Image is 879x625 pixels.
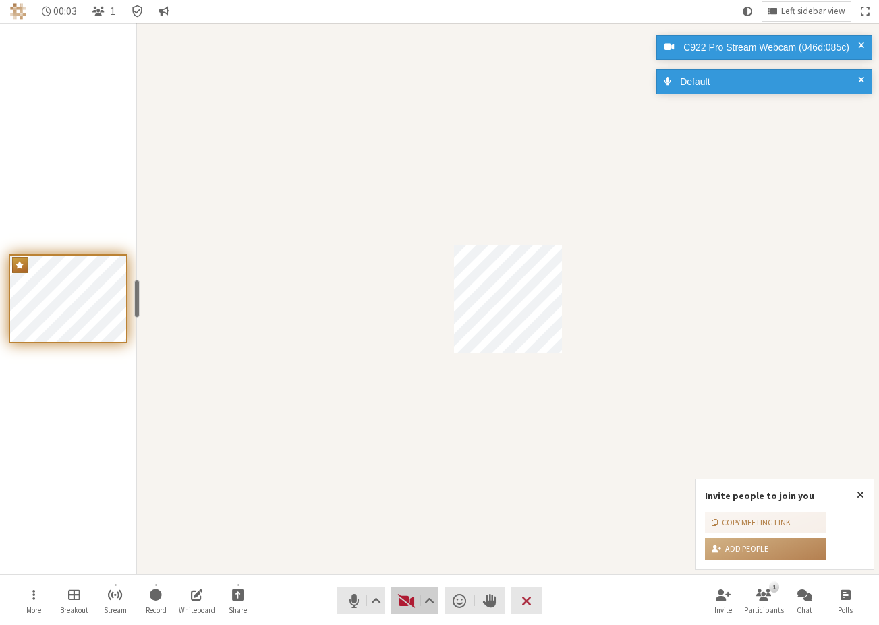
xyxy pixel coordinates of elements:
button: Start streaming [96,583,134,619]
button: End or leave meeting [511,587,542,614]
button: Change layout [762,2,851,21]
div: 1 [769,581,779,592]
button: Open participant list [87,2,121,21]
button: Start video (Alt+V) [391,587,438,614]
button: Manage Breakout Rooms [55,583,93,619]
button: Using system theme [737,2,758,21]
button: Add people [705,538,826,560]
div: Copy meeting link [712,516,791,529]
span: Whiteboard [179,606,215,614]
span: Breakout [60,606,88,614]
span: Polls [838,606,853,614]
span: 1 [110,5,115,17]
button: Close popover [847,479,874,510]
img: Iotum [10,3,26,20]
span: Stream [104,606,127,614]
div: Meeting details Encryption enabled [125,2,149,21]
div: Default [675,75,863,89]
span: Participants [744,606,784,614]
button: Mute (Alt+A) [337,587,385,614]
button: Audio settings [368,587,385,614]
button: Open poll [826,583,864,619]
button: Send a reaction [445,587,475,614]
button: Open shared whiteboard [178,583,216,619]
button: Conversation [154,2,174,21]
button: Start recording [137,583,175,619]
span: Share [229,606,247,614]
button: Open chat [786,583,824,619]
div: resize [134,280,140,318]
section: Participant [137,23,879,574]
span: Invite [714,606,732,614]
button: Raise hand [475,587,505,614]
div: C922 Pro Stream Webcam (046d:085c) [679,40,863,55]
button: Fullscreen [855,2,874,21]
span: Left sidebar view [781,7,845,17]
span: 00:03 [53,5,77,17]
button: Video setting [421,587,438,614]
button: Invite participants (Alt+I) [704,583,742,619]
button: Copy meeting link [705,512,826,534]
button: Open participant list [745,583,783,619]
span: Record [146,606,167,614]
button: Open menu [15,583,53,619]
span: Chat [797,606,812,614]
label: Invite people to join you [705,489,814,502]
span: More [26,606,41,614]
div: Timer [36,2,83,21]
button: Start sharing [219,583,257,619]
